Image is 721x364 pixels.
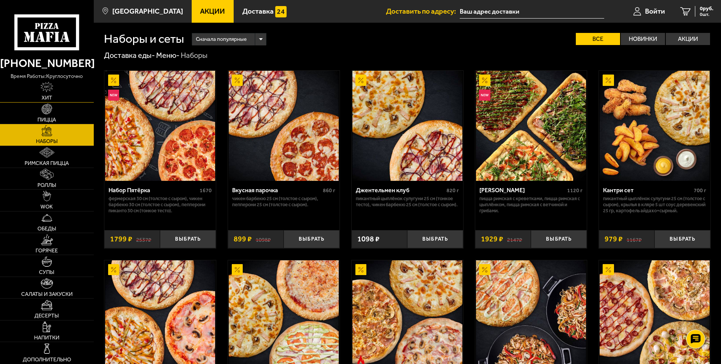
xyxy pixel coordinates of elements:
span: Дополнительно [23,357,71,362]
span: Обеды [37,226,56,232]
button: Выбрать [284,230,340,249]
img: Акционный [479,264,490,275]
s: 1167 ₽ [626,235,642,243]
span: Войти [645,8,665,15]
span: 1929 ₽ [481,235,503,243]
a: Доставка еды- [104,51,155,60]
span: Десерты [34,313,59,319]
label: Новинки [621,33,665,45]
span: WOK [40,204,53,210]
div: Набор Пятёрка [109,187,198,194]
img: 15daf4d41897b9f0e9f617042186c801.svg [275,6,287,17]
img: Вкусная парочка [229,71,339,181]
h1: Наборы и сеты [104,33,184,45]
img: Новинка [479,90,490,101]
img: Акционный [108,264,119,275]
img: Новинка [108,90,119,101]
img: Кантри сет [600,71,710,181]
p: Пицца Римская с креветками, Пицца Римская с цыплёнком, Пицца Римская с ветчиной и грибами. [479,196,583,214]
button: Выбрать [407,230,463,249]
span: 979 ₽ [605,235,623,243]
span: Сначала популярные [196,32,247,47]
span: Горячее [36,248,58,254]
s: 2537 ₽ [136,235,151,243]
img: Акционный [108,75,119,86]
input: Ваш адрес доставки [460,5,604,19]
span: Роллы [37,183,56,188]
div: Кантри сет [603,187,692,194]
span: Супы [39,270,54,275]
p: Пикантный цыплёнок сулугуни 25 см (тонкое тесто), Чикен Барбекю 25 см (толстое с сыром). [356,196,459,208]
span: 1098 ₽ [357,235,380,243]
a: Меню- [156,51,180,60]
img: Акционный [232,264,243,275]
span: Хит [42,95,52,101]
s: 1098 ₽ [256,235,271,243]
a: АкционныйКантри сет [599,71,710,181]
img: Акционный [603,264,614,275]
div: Вкусная парочка [232,187,321,194]
span: 1120 г [567,187,583,194]
button: Выбрать [654,230,710,249]
span: 700 г [694,187,706,194]
div: Джентельмен клуб [356,187,445,194]
img: Джентельмен клуб [352,71,462,181]
span: 899 ₽ [234,235,252,243]
span: 1670 [200,187,212,194]
div: [PERSON_NAME] [479,187,565,194]
img: Мама Миа [476,71,586,181]
span: Наборы [36,139,58,144]
span: Напитки [34,335,59,341]
span: [GEOGRAPHIC_DATA] [112,8,183,15]
span: Римская пицца [25,161,69,166]
span: 1799 ₽ [110,235,132,243]
a: АкционныйВкусная парочка [228,71,340,181]
span: 820 г [447,187,459,194]
img: Акционный [603,75,614,86]
span: Акции [200,8,225,15]
img: Набор Пятёрка [105,71,215,181]
label: Акции [666,33,710,45]
button: Выбрать [531,230,587,249]
img: Акционный [479,75,490,86]
img: Акционный [355,264,367,275]
a: АкционныйНовинкаНабор Пятёрка [104,71,216,181]
p: Чикен Барбекю 25 см (толстое с сыром), Пепперони 25 см (толстое с сыром). [232,196,335,208]
span: 0 руб. [700,6,713,11]
span: Доставка [242,8,274,15]
span: Доставить по адресу: [386,8,460,15]
span: Салаты и закуски [21,292,73,297]
span: 0 шт. [700,12,713,17]
div: Наборы [181,51,208,61]
img: Акционный [232,75,243,86]
span: Пицца [37,117,56,123]
a: АкционныйДжентельмен клуб [352,71,463,181]
s: 2147 ₽ [507,235,522,243]
span: 860 г [323,187,335,194]
label: Все [576,33,620,45]
p: Пикантный цыплёнок сулугуни 25 см (толстое с сыром), крылья в кляре 5 шт соус деревенский 25 гр, ... [603,196,706,214]
button: Выбрать [160,230,216,249]
img: Акционный [355,75,367,86]
a: АкционныйНовинкаМама Миа [475,71,587,181]
p: Фермерская 30 см (толстое с сыром), Чикен Барбекю 30 см (толстое с сыром), Пепперони Пиканто 30 с... [109,196,212,214]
